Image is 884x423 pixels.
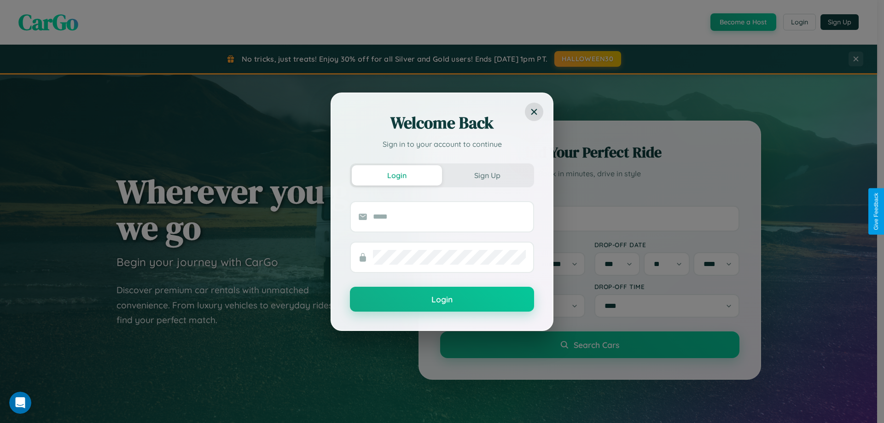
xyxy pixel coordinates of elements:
[352,165,442,185] button: Login
[350,112,534,134] h2: Welcome Back
[442,165,532,185] button: Sign Up
[9,392,31,414] iframe: Intercom live chat
[350,139,534,150] p: Sign in to your account to continue
[350,287,534,312] button: Login
[873,193,879,230] div: Give Feedback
